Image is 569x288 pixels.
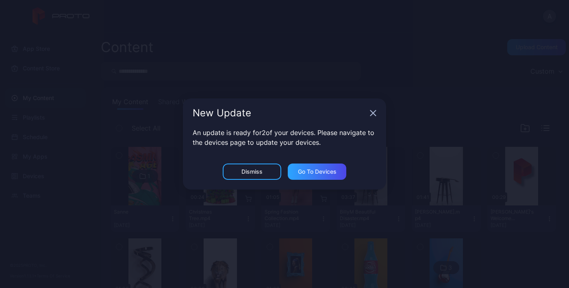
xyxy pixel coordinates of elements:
button: Dismiss [223,164,281,180]
div: New Update [193,108,367,118]
div: Go to devices [298,168,337,175]
div: Dismiss [241,168,263,175]
button: Go to devices [288,164,346,180]
p: An update is ready for 2 of your devices. Please navigate to the devices page to update your devi... [193,128,376,147]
